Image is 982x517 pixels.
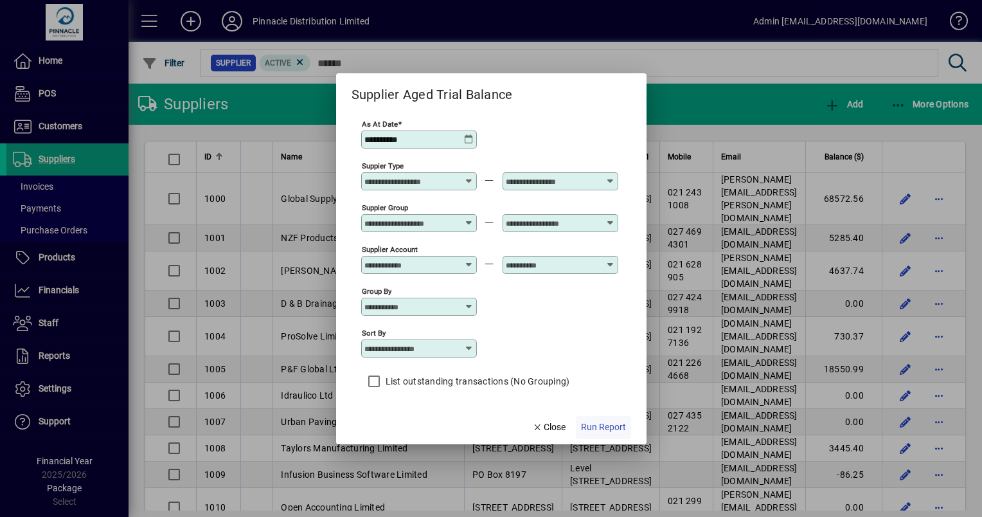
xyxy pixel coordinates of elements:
mat-label: Supplier Account [362,244,418,253]
button: Close [527,416,571,439]
label: List outstanding transactions (No Grouping) [383,375,570,388]
h2: Supplier Aged Trial Balance [336,73,528,105]
span: Close [532,421,566,434]
span: Run Report [581,421,626,434]
mat-label: Sort by [362,328,386,337]
mat-label: Group by [362,286,391,295]
mat-label: Suppier Type [362,161,404,170]
mat-label: Suppier Group [362,203,408,212]
mat-label: As at Date [362,119,398,128]
button: Run Report [576,416,631,439]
